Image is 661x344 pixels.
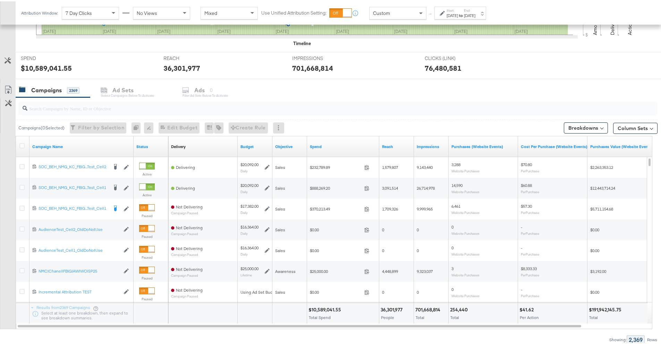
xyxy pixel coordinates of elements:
[39,288,120,294] a: Incremental Attribution TEST
[415,305,442,312] div: 701,668,814
[521,265,537,270] span: $8,333.33
[39,183,108,190] a: SOC_BEH_NMG_KC_FBIG...Test_Cell1
[647,336,658,341] div: Rows
[39,204,108,211] a: SOC_BEH_NMG_KC_FBIG...Test_Cell1
[521,223,522,228] span: -
[39,163,108,170] a: SOC_BEH_NMG_KC_FBIG...Test_Cell2
[176,244,203,250] span: Not Delivering
[171,293,203,297] sub: Campaign Paused
[417,143,446,148] a: The number of times your ad was served. On mobile apps an ad is counted as served the first time ...
[310,288,362,293] span: $0.00
[609,16,616,34] text: Delivery
[373,9,390,15] span: Custom
[240,272,252,276] sub: Lifetime
[163,62,200,72] div: 36,301,977
[310,226,362,231] span: $0.00
[427,12,434,14] span: ↑
[137,9,157,15] span: No Views
[204,9,217,15] span: Mixed
[521,181,532,187] span: $60.88
[521,202,532,207] span: $57.30
[451,181,463,187] span: 14,590
[589,305,624,312] div: $191,942,145.75
[417,205,433,210] span: 9,999,965
[521,167,539,172] sub: Per Purchase
[163,54,215,60] span: REACH
[310,163,362,169] span: $232,789.89
[417,288,419,293] span: 0
[627,17,633,34] text: Actions
[39,183,108,189] div: SOC_BEH_NMG_KC_FBIG...Test_Cell1
[275,163,285,169] span: Sales
[451,292,480,296] sub: Website Purchases
[240,288,279,294] div: Using Ad Set Budget
[176,286,203,291] span: Not Delivering
[417,247,419,252] span: 0
[521,285,522,291] span: -
[67,86,79,92] div: 2369
[447,11,458,17] div: [DATE]
[176,265,203,270] span: Not Delivering
[382,267,398,273] span: 4,448,899
[171,143,186,148] a: Reflects the ability of your Ad Campaign to achieve delivery based on ad states, schedule and bud...
[425,54,477,60] span: CLICKS (LINK)
[521,143,587,148] a: The average cost for each purchase tracked by your Custom Audience pixel on your website after pe...
[139,295,155,300] label: Paused
[609,336,627,341] div: Showing:
[417,163,433,169] span: 9,143,440
[240,209,248,213] sub: Daily
[447,7,458,11] label: Start:
[520,313,539,319] span: Per Action
[31,85,62,93] div: Campaigns
[240,143,270,148] a: The maximum amount you're willing to spend on your ads, on average each day or over the lifetime ...
[521,244,522,249] span: -
[521,292,539,296] sub: Per Purchase
[521,209,539,213] sub: Per Purchase
[451,251,480,255] sub: Website Purchases
[32,143,131,148] a: Your campaign name.
[176,163,195,169] span: Delivering
[240,181,259,187] div: $20,092.00
[464,7,475,11] label: End:
[39,225,120,231] div: AudienceTest_Cell2_OldDoNotUse
[382,184,398,189] span: 3,091,514
[564,121,608,132] button: Breakdowns
[382,226,384,231] span: 0
[592,3,598,34] text: Amount (USD)
[275,184,285,189] span: Sales
[39,204,108,210] div: SOC_BEH_NMG_KC_FBIG...Test_Cell1
[382,143,411,148] a: The number of people your ad was served to.
[417,226,419,231] span: 0
[240,230,248,234] sub: Daily
[132,121,144,132] div: 0
[450,305,470,312] div: 254,440
[451,272,480,276] sub: Website Purchases
[261,8,327,15] label: Use Unified Attribution Setting:
[39,267,120,273] a: NMC|Chanel|FBIG|AW|WO|SP25
[275,226,285,231] span: Sales
[21,54,73,60] span: SPEND
[310,184,362,189] span: $888,269.20
[381,313,394,319] span: People
[451,230,480,234] sub: Website Purchases
[310,267,362,273] span: $25,000.00
[613,121,658,132] button: Column Sets
[451,209,480,213] sub: Website Purchases
[240,167,248,172] sub: Daily
[66,9,92,15] span: 7 Day Clicks
[590,247,599,252] span: $0.00
[139,254,155,258] label: Paused
[171,143,186,148] div: Delivery
[240,223,259,229] div: $16,364.00
[275,247,285,252] span: Sales
[519,305,536,312] div: $41.62
[275,205,285,210] span: Sales
[27,97,599,111] input: Search Campaigns by Name, ID or Objective
[382,205,398,210] span: 1,709,326
[464,11,475,17] div: [DATE]
[275,143,304,148] a: Your campaign's objective.
[450,313,459,319] span: Total
[240,161,259,166] div: $20,092.00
